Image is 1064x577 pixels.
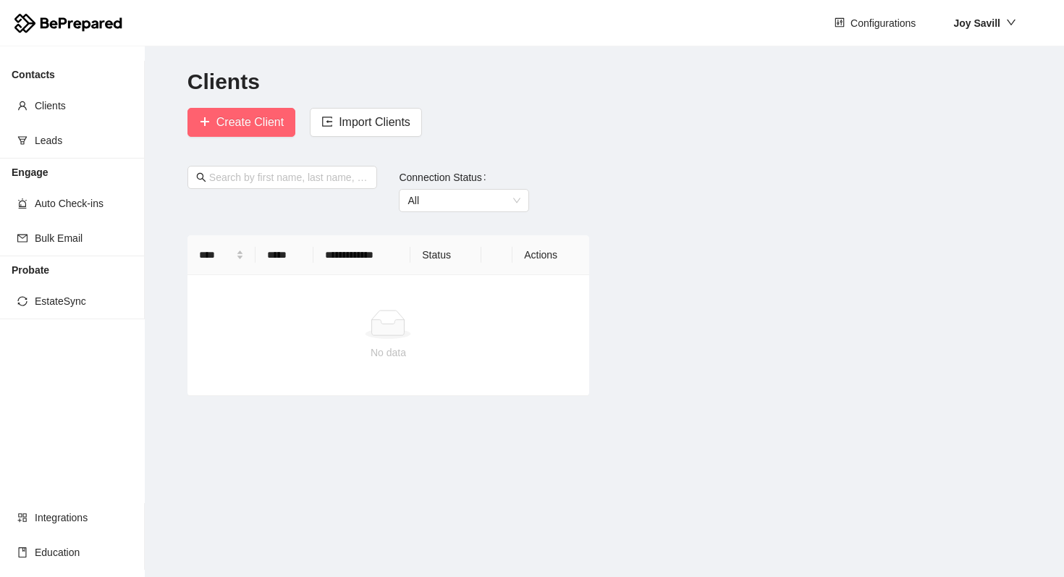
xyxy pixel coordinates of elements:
[823,12,927,35] button: controlConfigurations
[209,169,369,185] input: Search by first name, last name, email or mobile number
[187,67,1021,97] h2: Clients
[17,198,28,209] span: alert
[187,235,256,275] th: Name
[12,264,49,276] strong: Probate
[17,135,28,146] span: funnel-plot
[410,235,481,275] th: Status
[835,17,845,29] span: control
[35,91,133,120] span: Clients
[35,189,133,218] span: Auto Check-ins
[196,172,206,182] span: search
[408,190,520,211] span: All
[399,166,491,189] label: Connection Status
[1006,17,1016,28] span: down
[953,17,1000,29] strong: Joy Savill
[12,69,55,80] strong: Contacts
[17,547,28,557] span: book
[12,167,48,178] strong: Engage
[17,513,28,523] span: appstore-add
[17,296,28,306] span: sync
[17,233,28,243] span: mail
[942,12,1028,35] button: Joy Savill
[187,108,295,137] button: plusCreate Client
[35,503,133,532] span: Integrations
[35,538,133,567] span: Education
[216,113,284,131] span: Create Client
[310,108,422,137] button: importImport Clients
[35,126,133,155] span: Leads
[35,287,133,316] span: EstateSync
[321,116,333,130] span: import
[512,235,589,275] th: Actions
[17,101,28,111] span: user
[339,113,410,131] span: Import Clients
[850,15,916,31] span: Configurations
[35,224,133,253] span: Bulk Email
[199,345,578,361] div: No data
[199,116,211,130] span: plus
